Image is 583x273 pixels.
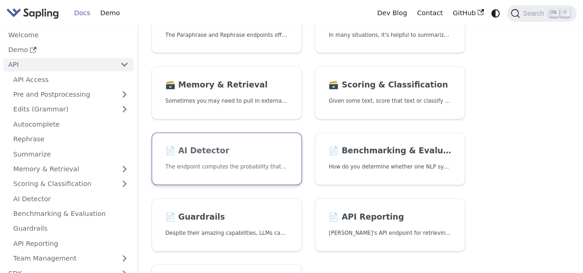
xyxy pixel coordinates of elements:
a: Edits (Grammar) [8,103,134,116]
a: Rephrase [8,133,134,146]
h2: Scoring & Classification [329,80,451,90]
h2: Guardrails [165,212,288,222]
h2: API Reporting [329,212,451,222]
a: Sapling.ai [6,6,62,20]
a: Demo [95,6,125,20]
h2: Benchmarking & Evaluation [329,146,451,156]
p: Despite their amazing capabilities, LLMs can often behave in undesired [165,229,288,238]
img: Sapling.ai [6,6,59,20]
a: API [3,58,115,71]
a: GitHub [448,6,489,20]
h2: Memory & Retrieval [165,80,288,90]
a: Dev Blog [372,6,412,20]
a: Autocomplete [8,117,134,131]
a: 📄️ SummarizeIn many situations, it's helpful to summarize a longer document into a shorter, more ... [315,0,465,53]
a: Team Management [8,252,134,265]
a: Contact [412,6,448,20]
a: API Reporting [8,237,134,250]
p: How do you determine whether one NLP system that suggests edits [329,163,451,171]
a: 📄️ RephraseThe Paraphrase and Rephrase endpoints offer paraphrasing for particular styles. [152,0,302,53]
a: 🗃️ Scoring & ClassificationGiven some text, score that text or classify it into one of a set of p... [315,66,465,119]
a: 📄️ AI DetectorThe endpoint computes the probability that a piece of text is AI-generated, [152,133,302,186]
p: Sapling's API endpoint for retrieving API usage analytics. [329,229,451,238]
span: Search [520,10,549,17]
kbd: K [560,9,570,17]
a: Docs [69,6,95,20]
a: Welcome [3,28,134,41]
p: The endpoint computes the probability that a piece of text is AI-generated, [165,163,288,171]
a: 📄️ Benchmarking & EvaluationHow do you determine whether one NLP system that suggests edits [315,133,465,186]
a: 📄️ GuardrailsDespite their amazing capabilities, LLMs can often behave in undesired [152,198,302,251]
a: Memory & Retrieval [8,163,134,176]
button: Collapse sidebar category 'API' [115,58,134,71]
p: The Paraphrase and Rephrase endpoints offer paraphrasing for particular styles. [165,31,288,40]
a: Guardrails [8,222,134,235]
a: Benchmarking & Evaluation [8,207,134,221]
a: 📄️ API Reporting[PERSON_NAME]'s API endpoint for retrieving API usage analytics. [315,198,465,251]
a: Scoring & Classification [8,177,134,191]
h2: AI Detector [165,146,288,156]
p: Sometimes you may need to pull in external information that doesn't fit in the context size of an... [165,97,288,105]
a: AI Detector [8,192,134,205]
p: In many situations, it's helpful to summarize a longer document into a shorter, more easily diges... [329,31,451,40]
a: Summarize [8,147,134,161]
button: Switch between dark and light mode (currently system mode) [489,6,502,20]
a: Pre and Postprocessing [8,88,134,101]
button: Search (Ctrl+K) [507,5,576,22]
a: 🗃️ Memory & RetrievalSometimes you may need to pull in external information that doesn't fit in t... [152,66,302,119]
p: Given some text, score that text or classify it into one of a set of pre-specified categories. [329,97,451,105]
a: Demo [3,43,134,57]
a: API Access [8,73,134,86]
